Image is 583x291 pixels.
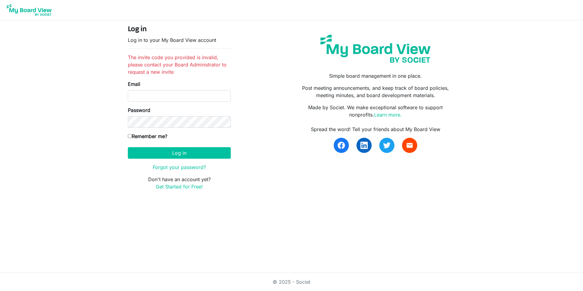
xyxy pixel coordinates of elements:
img: facebook.svg [338,142,345,149]
div: Spread the word! Tell your friends about My Board View [296,126,455,133]
p: Post meeting announcements, and keep track of board policies, meeting minutes, and board developm... [296,84,455,99]
img: twitter.svg [383,142,390,149]
a: Learn more. [374,112,402,118]
p: Don't have an account yet? [128,176,231,190]
a: © 2025 - Societ [273,279,310,285]
img: linkedin.svg [360,142,368,149]
label: Password [128,107,150,114]
li: The invite code you provided is invalid, please contact your Board Administrator to request a new... [128,54,231,76]
button: Log in [128,147,231,159]
a: email [402,138,417,153]
a: Get Started for Free! [156,184,203,190]
span: email [406,142,413,149]
img: my-board-view-societ.svg [316,30,435,67]
img: My Board View Logo [5,2,53,18]
p: Simple board management in one place. [296,72,455,80]
label: Remember me? [128,133,167,140]
a: Forgot your password? [153,164,206,170]
p: Log in to your My Board View account [128,36,231,44]
input: Remember me? [128,134,132,138]
p: Made by Societ. We make exceptional software to support nonprofits. [296,104,455,118]
label: Email [128,80,140,88]
h4: Log in [128,25,231,34]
